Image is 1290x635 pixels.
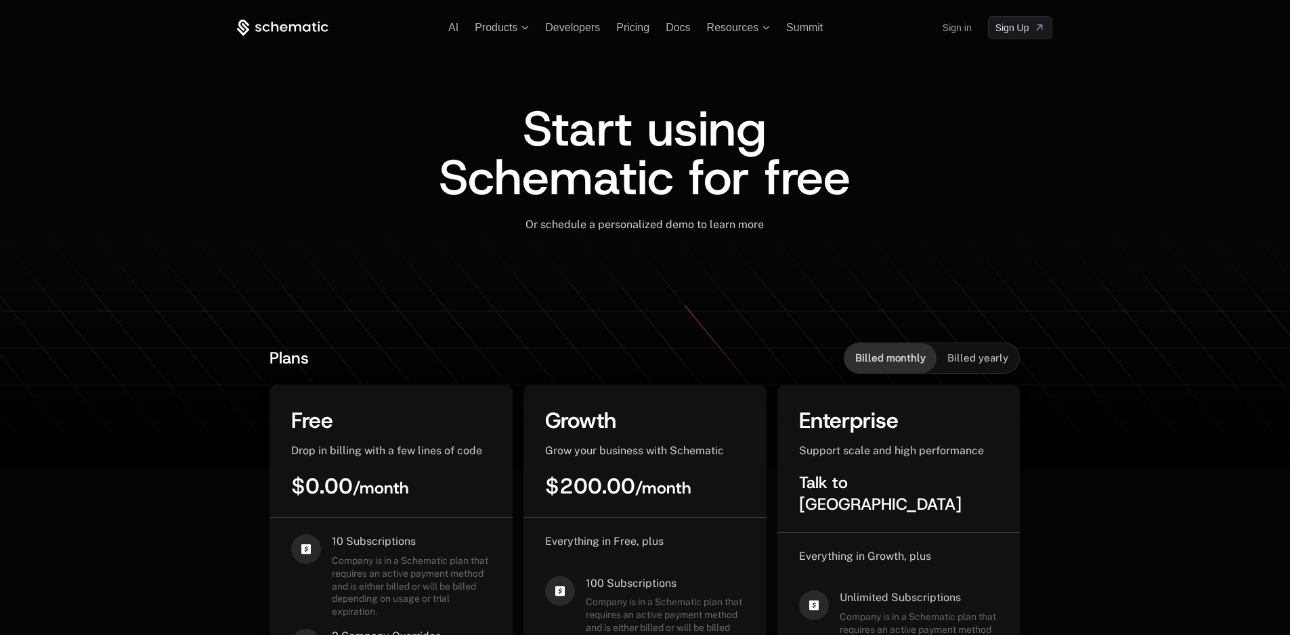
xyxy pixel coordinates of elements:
[291,444,482,457] span: Drop in billing with a few lines of code
[988,16,1053,39] a: [object Object]
[475,22,517,34] span: Products
[270,347,309,369] span: Plans
[332,534,491,549] span: 10 Subscriptions
[616,22,649,33] a: Pricing
[840,590,999,605] span: Unlimited Subscriptions
[545,576,575,606] i: cashapp
[947,351,1008,365] span: Billed yearly
[799,590,829,620] i: cashapp
[291,534,321,564] i: cashapp
[545,406,616,435] span: Growth
[799,472,962,515] span: Talk to [GEOGRAPHIC_DATA]
[545,535,664,548] span: Everything in Free, plus
[635,477,691,499] sub: / month
[786,22,823,33] a: Summit
[586,576,745,591] span: 100 Subscriptions
[707,22,758,34] span: Resources
[545,22,600,33] a: Developers
[525,218,764,231] span: Or schedule a personalized demo to learn more
[995,21,1029,35] span: Sign Up
[855,351,926,365] span: Billed monthly
[799,406,899,435] span: Enterprise
[291,406,333,435] span: Free
[799,550,931,563] span: Everything in Growth, plus
[666,22,690,33] a: Docs
[291,472,409,500] span: $0.00
[353,477,409,499] sub: / month
[332,554,491,618] span: Company is in a Schematic plan that requires an active payment method and is either billed or wil...
[799,444,984,457] span: Support scale and high performance
[439,96,851,210] span: Start using Schematic for free
[545,472,691,500] span: $200.00
[448,22,458,33] a: AI
[943,17,972,39] a: Sign in
[545,444,724,457] span: Grow your business with Schematic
